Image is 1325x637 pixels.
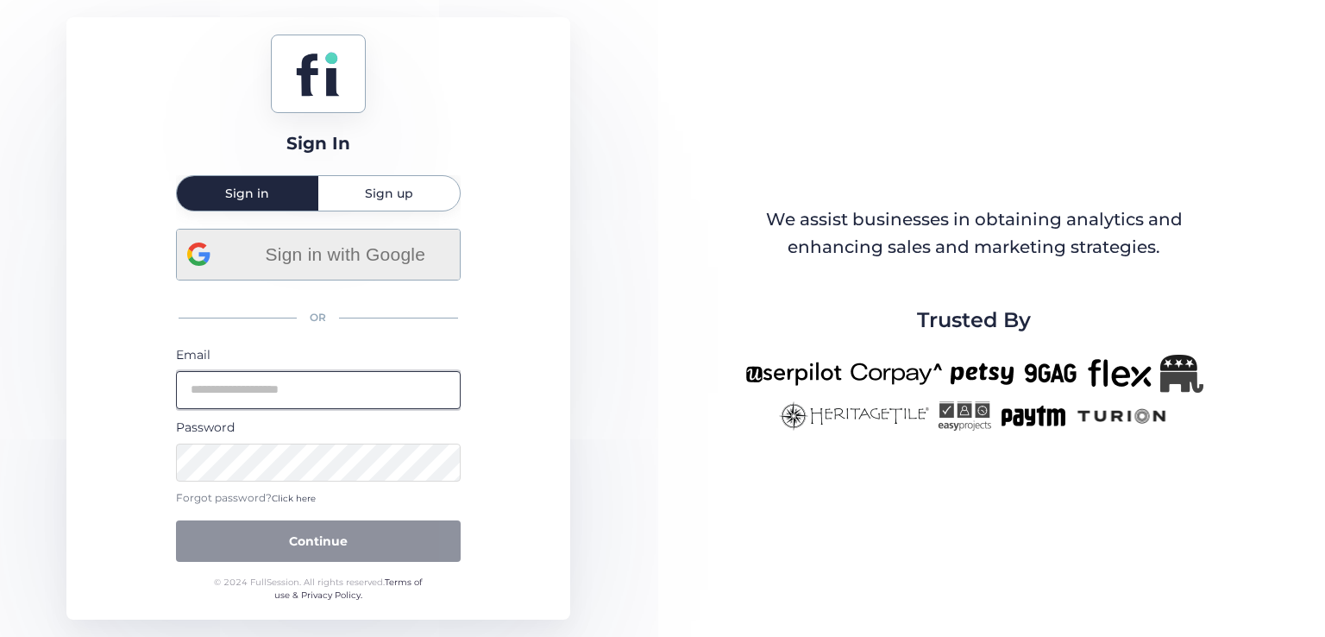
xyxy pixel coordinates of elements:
[1022,355,1079,393] img: 9gag-new.png
[1160,355,1203,393] img: Republicanlogo-bw.png
[951,355,1014,393] img: petsy-new.png
[938,401,991,431] img: easyprojects-new.png
[176,345,461,364] div: Email
[917,304,1031,337] span: Trusted By
[225,187,269,199] span: Sign in
[746,206,1202,261] div: We assist businesses in obtaining analytics and enhancing sales and marketing strategies.
[176,300,461,337] div: OR
[176,490,461,507] div: Forgot password?
[1075,401,1169,431] img: turion-new.png
[176,418,461,437] div: Password
[176,520,461,562] button: Continue
[242,240,449,268] span: Sign in with Google
[206,576,430,602] div: © 2024 FullSession. All rights reserved.
[365,187,413,199] span: Sign up
[1000,401,1066,431] img: paytm-new.png
[745,355,842,393] img: userpilot-new.png
[779,401,929,431] img: heritagetile-new.png
[272,493,316,504] span: Click here
[851,355,942,393] img: corpay-new.png
[1088,355,1152,393] img: flex-new.png
[286,130,350,157] div: Sign In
